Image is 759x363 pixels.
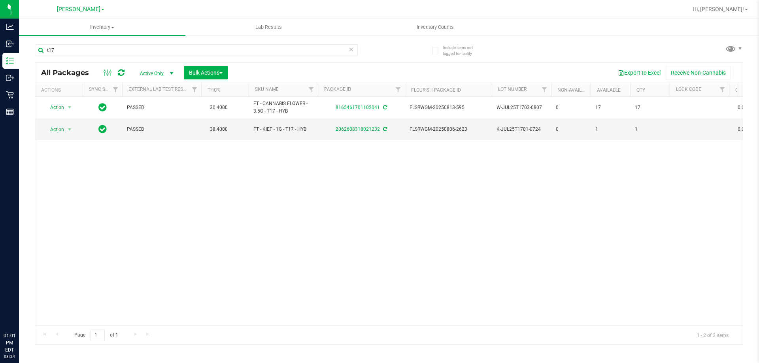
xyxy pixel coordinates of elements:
[324,87,351,92] a: Package ID
[557,87,593,93] a: Non-Available
[6,23,14,31] inline-svg: Analytics
[91,329,105,341] input: 1
[98,124,107,135] span: In Sync
[497,126,546,133] span: K-JUL25T1701-0724
[693,6,744,12] span: Hi, [PERSON_NAME]!
[65,124,75,135] span: select
[208,87,221,93] a: THC%
[716,83,729,96] a: Filter
[348,44,354,55] span: Clear
[635,104,665,111] span: 17
[336,105,380,110] a: 8165461701102041
[65,102,75,113] span: select
[206,124,232,135] span: 38.4000
[4,354,15,359] p: 08/24
[382,105,387,110] span: Sync from Compliance System
[676,87,701,92] a: Lock Code
[43,102,64,113] span: Action
[43,124,64,135] span: Action
[98,102,107,113] span: In Sync
[498,87,527,92] a: Lot Number
[8,300,32,324] iframe: Resource center
[691,329,735,341] span: 1 - 2 of 2 items
[127,104,196,111] span: PASSED
[41,68,97,77] span: All Packages
[410,126,487,133] span: FLSRWGM-20250806-2623
[352,19,518,36] a: Inventory Counts
[206,102,232,113] span: 30.4000
[734,102,757,113] span: 0.0000
[57,6,100,13] span: [PERSON_NAME]
[68,329,125,341] span: Page of 1
[305,83,318,96] a: Filter
[19,19,185,36] a: Inventory
[613,66,666,79] button: Export to Excel
[109,83,122,96] a: Filter
[6,108,14,116] inline-svg: Reports
[184,66,228,79] button: Bulk Actions
[595,126,625,133] span: 1
[6,57,14,65] inline-svg: Inventory
[538,83,551,96] a: Filter
[245,24,293,31] span: Lab Results
[188,83,201,96] a: Filter
[556,104,586,111] span: 0
[411,87,461,93] a: Flourish Package ID
[443,45,482,56] span: Include items not tagged for facility
[595,104,625,111] span: 17
[410,104,487,111] span: FLSRWGM-20250813-595
[382,126,387,132] span: Sync from Compliance System
[556,126,586,133] span: 0
[255,87,279,92] a: SKU Name
[336,126,380,132] a: 2062608318021232
[185,19,352,36] a: Lab Results
[6,91,14,99] inline-svg: Retail
[735,87,748,93] a: CBD%
[41,87,79,93] div: Actions
[19,24,185,31] span: Inventory
[6,74,14,82] inline-svg: Outbound
[253,100,313,115] span: FT - CANNABIS FLOWER - 3.5G - T17 - HYB
[635,126,665,133] span: 1
[4,332,15,354] p: 01:01 PM EDT
[128,87,191,92] a: External Lab Test Result
[497,104,546,111] span: W-JUL25T1703-0807
[666,66,731,79] button: Receive Non-Cannabis
[253,126,313,133] span: FT - KIEF - 1G - T17 - HYB
[35,44,358,56] input: Search Package ID, Item Name, SKU, Lot or Part Number...
[636,87,645,93] a: Qty
[406,24,464,31] span: Inventory Counts
[89,87,119,92] a: Sync Status
[189,70,223,76] span: Bulk Actions
[392,83,405,96] a: Filter
[734,124,757,135] span: 0.0000
[127,126,196,133] span: PASSED
[6,40,14,48] inline-svg: Inbound
[597,87,621,93] a: Available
